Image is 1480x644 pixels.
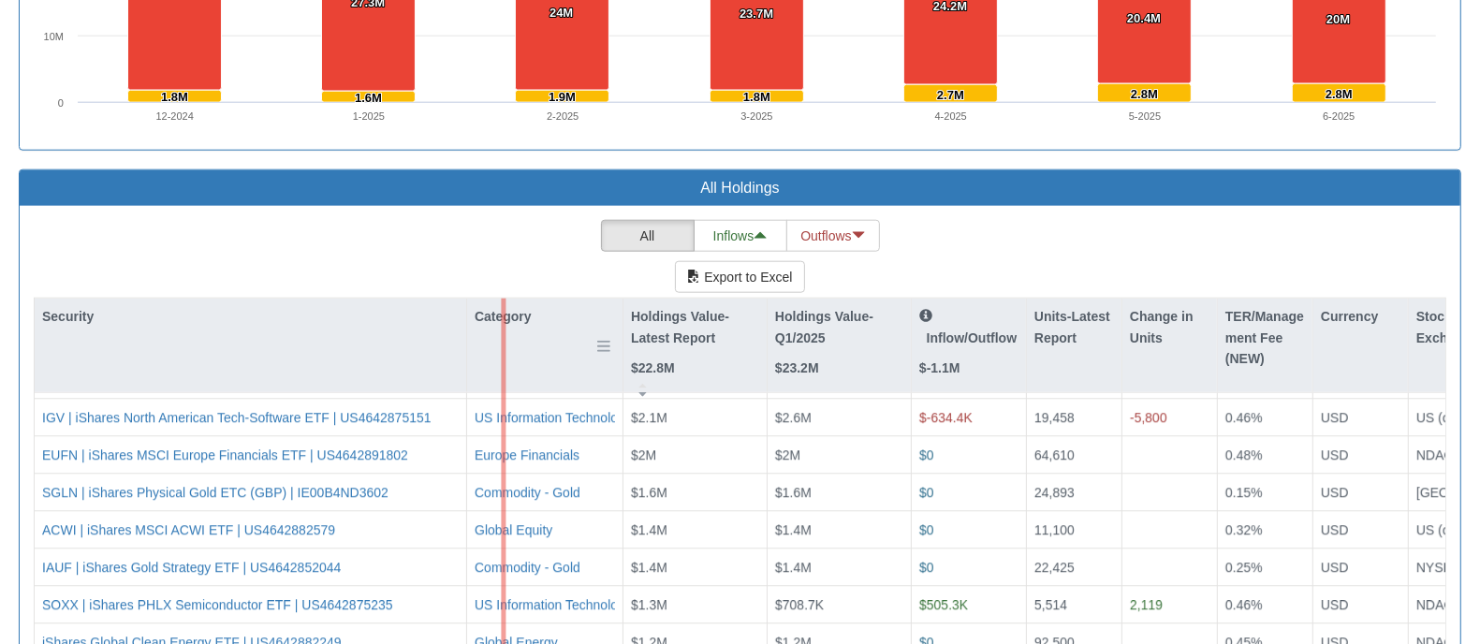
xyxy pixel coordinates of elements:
[935,110,967,122] text: 4-2025
[694,220,787,252] button: Inflows
[355,91,382,105] tspan: 1.6M
[675,261,804,293] button: Export to Excel
[44,31,64,42] text: 10M
[155,110,193,122] text: 12-2024
[549,90,576,104] tspan: 1.9M
[786,220,880,252] button: Outflows
[740,110,772,122] text: 3-2025
[547,110,579,122] text: 2-2025
[353,110,385,122] text: 1-2025
[740,7,773,21] tspan: 23.7M
[550,6,573,20] tspan: 24M
[161,90,188,104] tspan: 1.8M
[601,220,695,252] button: All
[1129,110,1161,122] text: 5-2025
[1323,110,1355,122] text: 6-2025
[1326,12,1350,26] tspan: 20M
[1127,11,1161,25] tspan: 20.4M
[1326,87,1353,101] tspan: 2.8M
[1131,87,1158,101] tspan: 2.8M
[58,97,64,109] text: 0
[937,88,964,102] tspan: 2.7M
[34,180,1446,197] h3: All Holdings
[743,90,770,104] tspan: 1.8M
